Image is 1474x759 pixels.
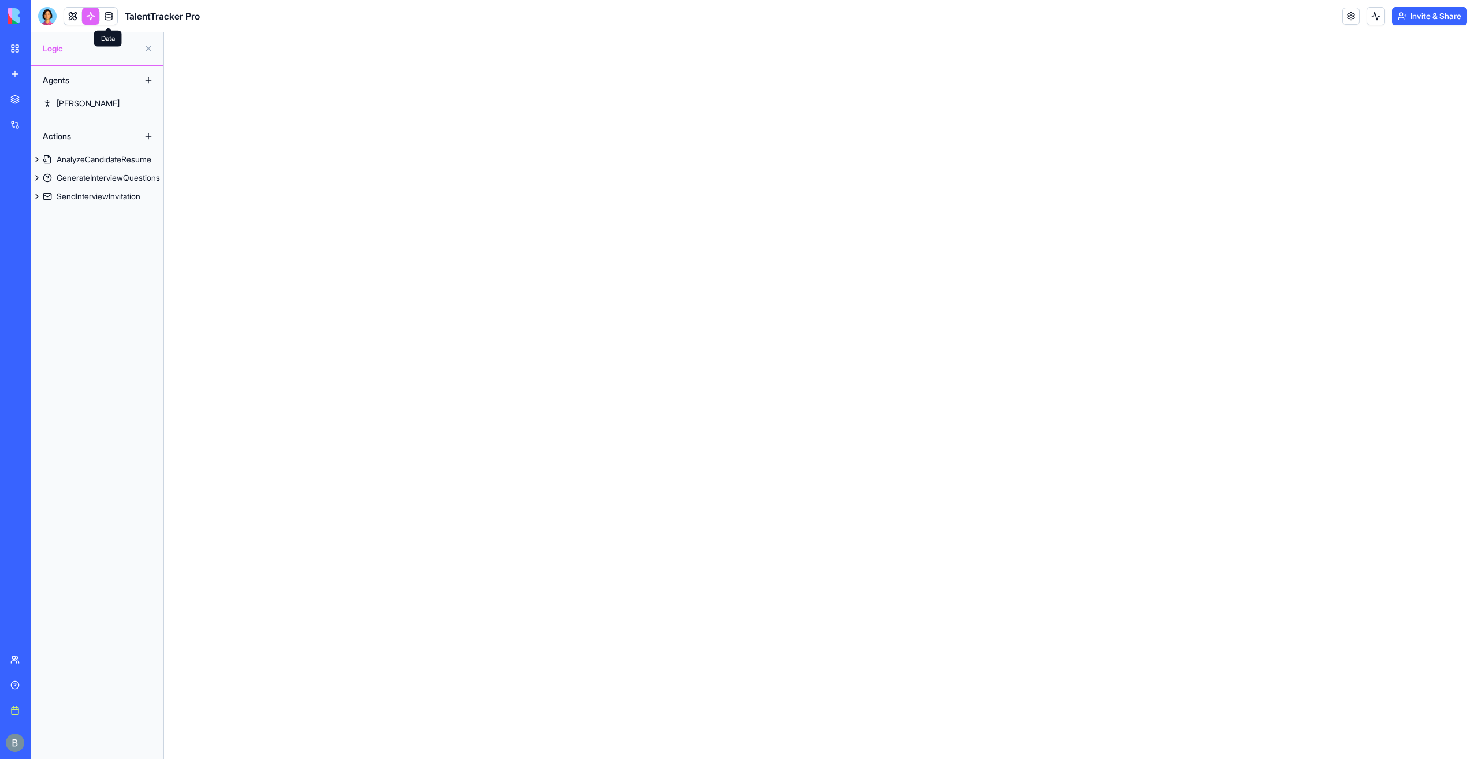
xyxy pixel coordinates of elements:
a: GenerateInterviewQuestions [31,169,163,187]
img: logo [8,8,80,24]
div: GenerateInterviewQuestions [57,172,160,184]
div: [PERSON_NAME] [57,98,120,109]
div: Agents [37,71,129,90]
div: SendInterviewInvitation [57,191,140,202]
span: TalentTracker Pro [125,9,200,23]
a: [PERSON_NAME] [31,94,163,113]
div: Actions [37,127,129,146]
a: AnalyzeCandidateResume [31,150,163,169]
span: Logic [43,43,139,54]
img: ACg8ocIug40qN1SCXJiinWdltW7QsPxROn8ZAVDlgOtPD8eQfXIZmw=s96-c [6,734,24,752]
div: AnalyzeCandidateResume [57,154,151,165]
div: Data [94,31,122,47]
a: SendInterviewInvitation [31,187,163,206]
button: Invite & Share [1392,7,1467,25]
